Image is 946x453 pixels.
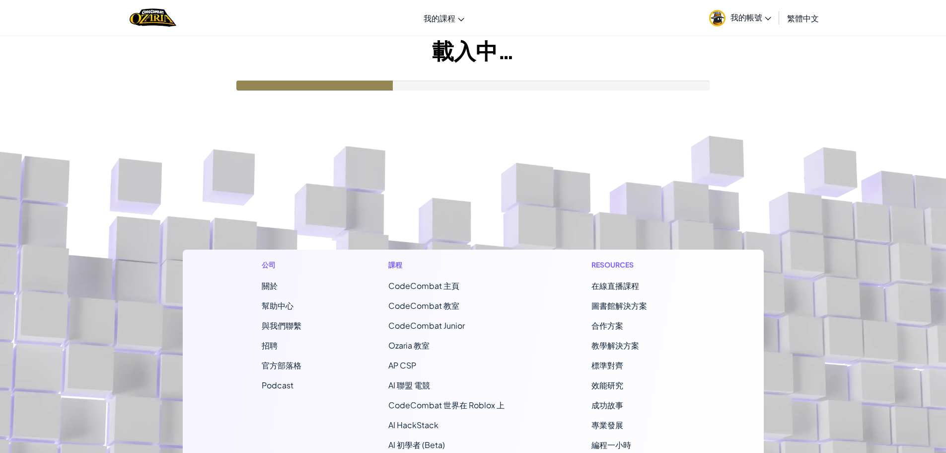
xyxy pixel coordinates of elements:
span: 與我們聯繫 [262,320,301,331]
a: 幫助中心 [262,300,293,311]
a: 效能研究 [591,380,623,390]
a: 我的帳號 [704,2,776,33]
a: 成功故事 [591,400,623,410]
a: 關於 [262,280,278,291]
img: avatar [709,10,726,26]
a: 官方部落格 [262,360,301,370]
img: Home [130,7,176,28]
a: 在線直播課程 [591,280,639,291]
span: 繁體中文 [787,13,819,23]
a: 編程一小時 [591,440,631,450]
span: CodeCombat 主頁 [388,280,459,291]
a: AI 聯盟 電競 [388,380,430,390]
a: AI HackStack [388,420,438,430]
a: Ozaria by CodeCombat logo [130,7,176,28]
h1: 公司 [262,260,301,270]
h1: 課程 [388,260,505,270]
a: 專業發展 [591,420,623,430]
a: Podcast [262,380,293,390]
a: AP CSP [388,360,416,370]
a: 我的課程 [419,4,469,31]
span: 我的帳號 [730,12,771,22]
span: 我的課程 [424,13,455,23]
h1: Resources [591,260,684,270]
a: 教學解決方案 [591,340,639,351]
a: 繁體中文 [782,4,824,31]
a: CodeCombat 世界在 Roblox 上 [388,400,505,410]
a: Ozaria 教室 [388,340,430,351]
a: 合作方案 [591,320,623,331]
a: CodeCombat Junior [388,320,465,331]
a: 招聘 [262,340,278,351]
a: 標準對齊 [591,360,623,370]
a: AI 初學者 (Beta) [388,440,445,450]
a: 圖書館解決方案 [591,300,647,311]
a: CodeCombat 教室 [388,300,459,311]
